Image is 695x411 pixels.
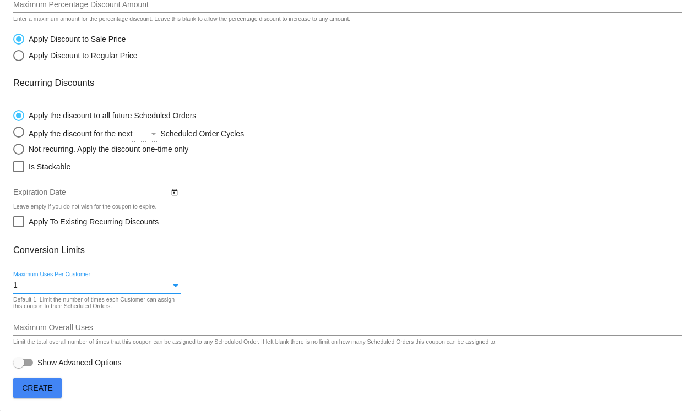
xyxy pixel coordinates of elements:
h3: Recurring Discounts [13,78,682,88]
span: Apply To Existing Recurring Discounts [29,215,159,228]
div: Limit the total overall number of times that this coupon can be assigned to any Scheduled Order. ... [13,339,497,346]
input: Expiration Date [13,188,169,197]
mat-radio-group: Select an option [13,28,138,61]
button: Create [13,378,62,398]
div: Leave empty if you do not wish for the coupon to expire. [13,204,156,210]
div: Apply the discount to all future Scheduled Orders [24,111,196,120]
mat-radio-group: Select an option [13,105,317,155]
div: Enter a maximum amount for the percentage discount. Leave this blank to allow the percentage disc... [13,16,350,23]
span: Show Advanced Options [37,357,122,368]
span: Is Stackable [29,160,70,173]
span: Create [22,383,53,392]
input: Maximum Overall Uses [13,324,682,332]
button: Open calendar [169,186,181,198]
h3: Conversion Limits [13,245,682,255]
input: Maximum Percentage Discount Amount [13,1,682,9]
span: 1 [13,281,18,289]
div: Apply the discount for the next Scheduled Order Cycles [24,127,317,138]
div: Apply Discount to Sale Price [24,35,126,43]
div: Not recurring. Apply the discount one-time only [24,145,188,154]
div: Apply Discount to Regular Price [24,51,138,60]
div: Default 1. Limit the number of times each Customer can assign this coupon to their Scheduled Orders. [13,297,175,310]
